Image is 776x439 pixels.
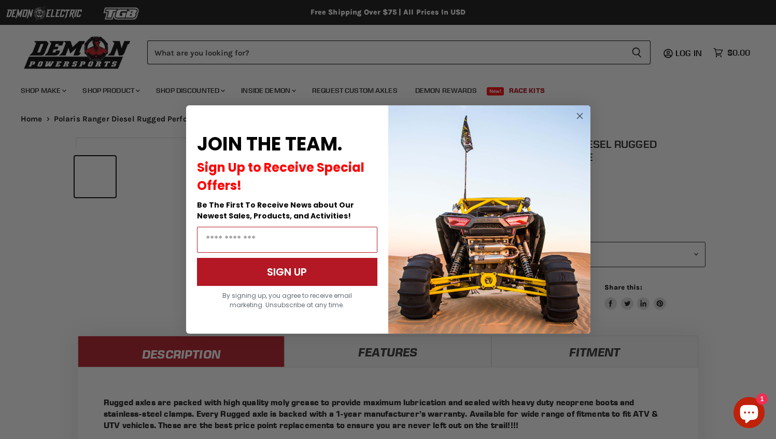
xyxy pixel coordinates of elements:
[197,258,377,286] button: SIGN UP
[573,109,586,122] button: Close dialog
[197,227,377,253] input: Email Address
[730,397,768,431] inbox-online-store-chat: Shopify online store chat
[197,200,354,221] span: Be The First To Receive News about Our Newest Sales, Products, and Activities!
[197,131,342,157] span: JOIN THE TEAM.
[222,291,352,309] span: By signing up, you agree to receive email marketing. Unsubscribe at any time.
[388,105,590,334] img: a9095488-b6e7-41ba-879d-588abfab540b.jpeg
[197,159,364,194] span: Sign Up to Receive Special Offers!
